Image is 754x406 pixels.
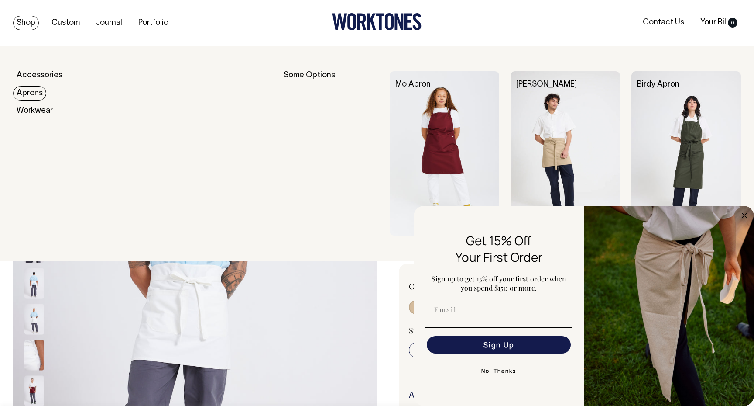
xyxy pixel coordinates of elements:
img: off-white [24,340,44,370]
input: Email [427,301,571,319]
a: Aprons [13,86,46,101]
img: burgundy [24,375,44,406]
span: Get 15% Off [466,232,531,249]
a: Portfolio [135,16,172,30]
div: FLYOUT Form [414,206,754,406]
img: off-white [24,304,44,334]
button: No, Thanks [425,362,572,380]
img: Birdy Apron [631,71,741,236]
div: Some Options [284,71,378,236]
img: Mo Apron [390,71,499,236]
a: Journal [93,16,126,30]
a: Workwear [13,104,56,118]
a: [PERSON_NAME] [516,81,577,88]
h6: Add more of this item or any of our other to save [409,392,713,400]
a: Your Bill0 [697,15,741,30]
a: Custom [48,16,83,30]
a: Shop [13,16,39,30]
span: Sign up to get 15% off your first order when you spend $150 or more. [432,274,566,292]
a: Contact Us [639,15,688,30]
button: Close dialog [739,210,750,221]
span: 0 [728,18,737,28]
img: 5e34ad8f-4f05-4173-92a8-ea475ee49ac9.jpeg [584,206,754,406]
span: Your First Order [456,249,542,265]
input: One Size Fits All [409,342,473,358]
a: Accessories [13,68,66,83]
img: Bobby Apron [511,71,620,236]
a: Mo Apron [395,81,431,88]
button: Sign Up [427,336,571,354]
div: Size [409,325,713,336]
span: One Size Fits All [413,345,469,355]
div: Colour [409,281,531,291]
img: off-white [24,268,44,298]
a: Birdy Apron [637,81,679,88]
